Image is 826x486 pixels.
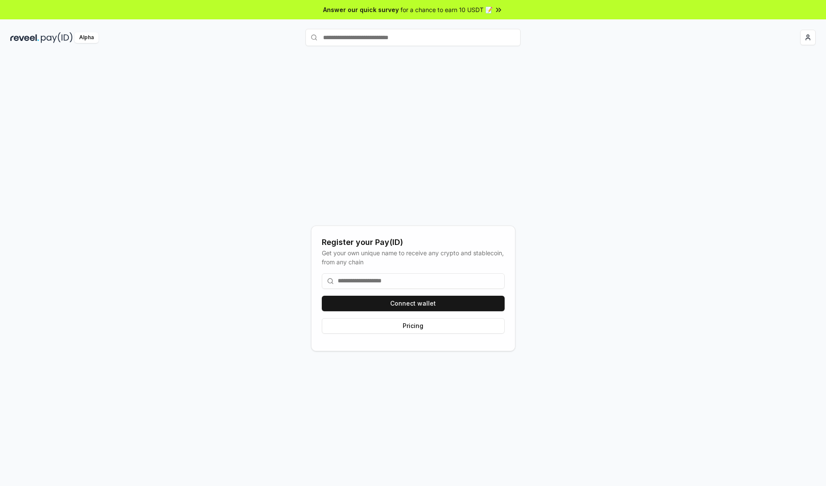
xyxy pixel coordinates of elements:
button: Connect wallet [322,296,505,311]
div: Register your Pay(ID) [322,236,505,248]
div: Alpha [74,32,99,43]
div: Get your own unique name to receive any crypto and stablecoin, from any chain [322,248,505,266]
img: reveel_dark [10,32,39,43]
span: Answer our quick survey [323,5,399,14]
img: pay_id [41,32,73,43]
span: for a chance to earn 10 USDT 📝 [401,5,493,14]
button: Pricing [322,318,505,334]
